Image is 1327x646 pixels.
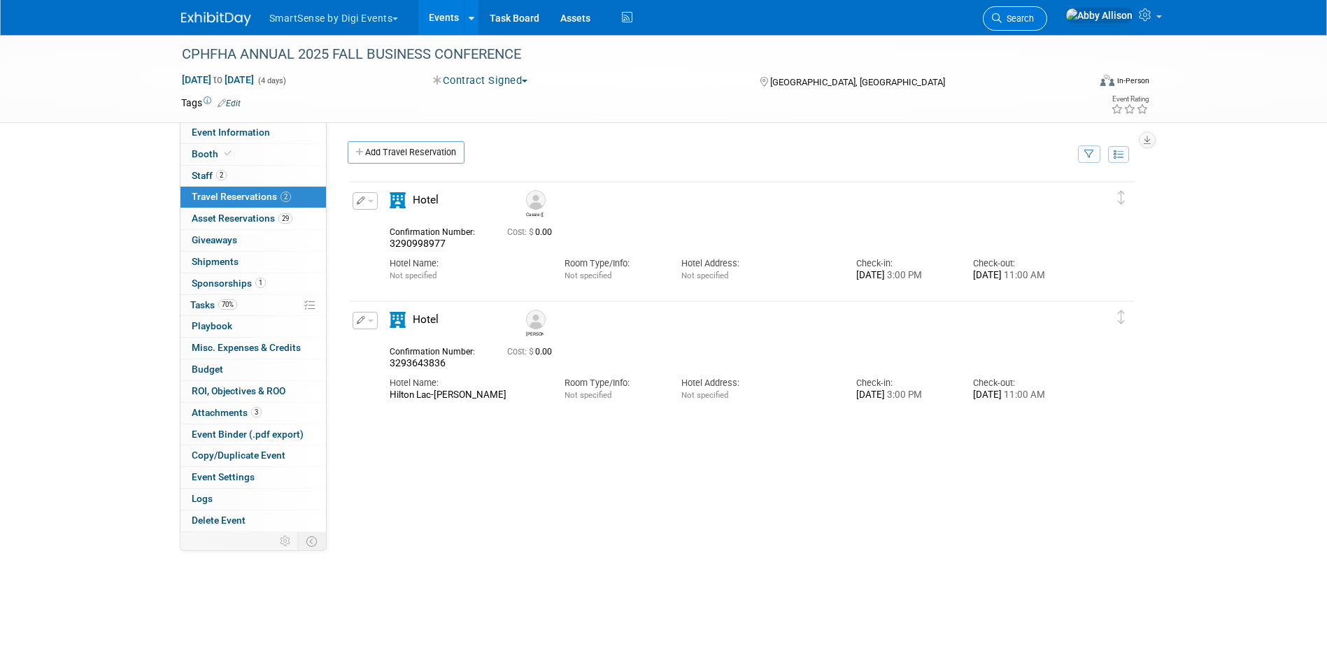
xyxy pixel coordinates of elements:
[281,192,291,202] span: 2
[180,489,326,510] a: Logs
[180,424,326,445] a: Event Binder (.pdf export)
[856,377,952,389] div: Check-in:
[180,381,326,402] a: ROI, Objectives & ROO
[180,359,326,380] a: Budget
[180,403,326,424] a: Attachments3
[180,230,326,251] a: Giveaways
[180,295,326,316] a: Tasks70%
[192,364,223,375] span: Budget
[507,227,535,237] span: Cost: $
[181,96,241,110] td: Tags
[856,257,952,270] div: Check-in:
[973,270,1069,282] div: [DATE]
[565,271,611,280] span: Not specified
[428,73,533,88] button: Contract Signed
[297,532,326,550] td: Toggle Event Tabs
[565,390,611,400] span: Not specified
[507,227,558,237] span: 0.00
[180,166,326,187] a: Staff2
[278,213,292,224] span: 29
[856,270,952,282] div: [DATE]
[180,208,326,229] a: Asset Reservations29
[192,234,237,245] span: Giveaways
[1118,310,1125,324] i: Click and drag to move item
[192,170,227,181] span: Staff
[681,257,835,270] div: Hotel Address:
[390,223,486,238] div: Confirmation Number:
[180,122,326,143] a: Event Information
[180,316,326,337] a: Playbook
[526,310,546,329] img: Jim Lewis
[681,377,835,389] div: Hotel Address:
[180,187,326,208] a: Travel Reservations2
[216,170,227,180] span: 2
[218,99,241,108] a: Edit
[390,389,544,401] div: Hilton Lac-[PERSON_NAME]
[1111,96,1149,103] div: Event Rating
[180,144,326,165] a: Booth
[192,493,213,504] span: Logs
[180,467,326,488] a: Event Settings
[180,510,326,531] a: Delete Event
[983,6,1047,31] a: Search
[192,127,270,138] span: Event Information
[390,343,486,357] div: Confirmation Number:
[181,73,255,86] span: [DATE] [DATE]
[218,299,237,310] span: 70%
[390,357,446,368] span: 3293643836
[181,12,251,26] img: ExhibitDay
[973,257,1069,270] div: Check-out:
[565,257,660,270] div: Room Type/Info:
[1084,150,1094,159] i: Filter by Traveler
[192,213,292,224] span: Asset Reservations
[413,313,439,326] span: Hotel
[192,320,232,331] span: Playbook
[1002,389,1045,400] span: 11:00 AM
[390,257,544,270] div: Hotel Name:
[770,77,945,87] span: [GEOGRAPHIC_DATA], [GEOGRAPHIC_DATA]
[180,252,326,273] a: Shipments
[526,190,546,210] img: Cassie (Cassandra) Murray
[192,148,234,159] span: Booth
[274,532,298,550] td: Personalize Event Tab Strip
[885,270,922,280] span: 3:00 PM
[257,76,286,85] span: (4 days)
[192,429,304,440] span: Event Binder (.pdf export)
[180,273,326,294] a: Sponsorships1
[390,377,544,389] div: Hotel Name:
[1118,191,1125,205] i: Click and drag to move item
[255,278,266,288] span: 1
[180,445,326,466] a: Copy/Duplicate Event
[973,389,1069,401] div: [DATE]
[190,299,237,310] span: Tasks
[1065,8,1133,23] img: Abby Allison
[192,450,285,461] span: Copy/Duplicate Event
[565,377,660,389] div: Room Type/Info:
[1002,270,1045,280] span: 11:00 AM
[507,347,535,357] span: Cost: $
[1002,13,1034,24] span: Search
[192,191,291,202] span: Travel Reservations
[681,390,728,400] span: Not specified
[225,150,232,157] i: Booth reservation complete
[1100,75,1114,86] img: Format-Inperson.png
[885,389,922,400] span: 3:00 PM
[1116,76,1149,86] div: In-Person
[413,194,439,206] span: Hotel
[192,515,246,526] span: Delete Event
[526,210,544,217] div: Cassie (Cassandra) Murray
[192,278,266,289] span: Sponsorships
[507,347,558,357] span: 0.00
[1006,73,1150,94] div: Event Format
[192,407,262,418] span: Attachments
[192,471,255,482] span: Event Settings
[390,192,406,208] i: Hotel
[177,42,1067,67] div: CPHFHA ANNUAL 2025 FALL BUSINESS CONFERENCE
[390,271,437,280] span: Not specified
[526,329,544,337] div: Jim Lewis
[251,407,262,417] span: 3
[523,310,547,337] div: Jim Lewis
[681,271,728,280] span: Not specified
[192,385,285,396] span: ROI, Objectives & ROO
[523,190,547,217] div: Cassie (Cassandra) Murray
